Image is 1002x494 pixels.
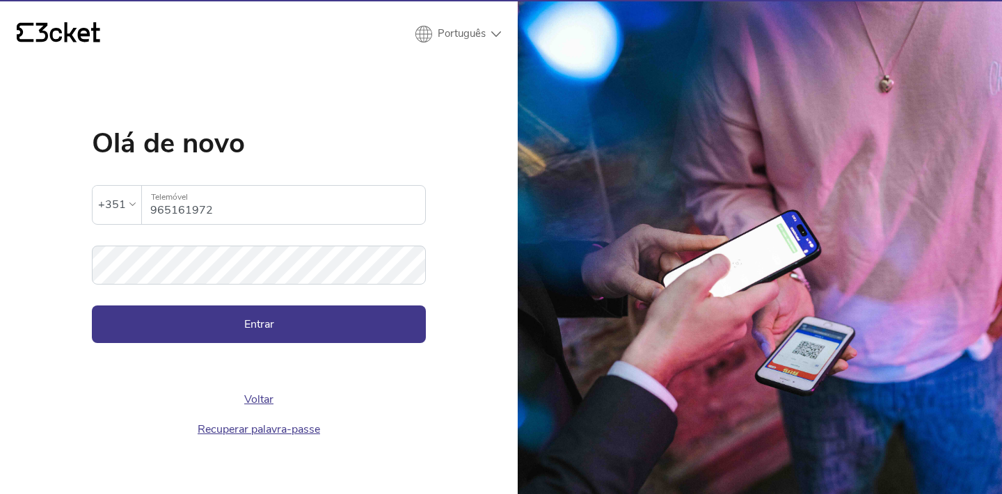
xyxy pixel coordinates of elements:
div: +351 [98,194,126,215]
a: Voltar [244,392,273,407]
h1: Olá de novo [92,129,426,157]
a: {' '} [17,22,100,46]
label: Palavra-passe [92,246,426,269]
a: Recuperar palavra-passe [198,422,320,437]
input: Telemóvel [150,186,425,224]
button: Entrar [92,305,426,343]
g: {' '} [17,23,33,42]
label: Telemóvel [142,186,425,209]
